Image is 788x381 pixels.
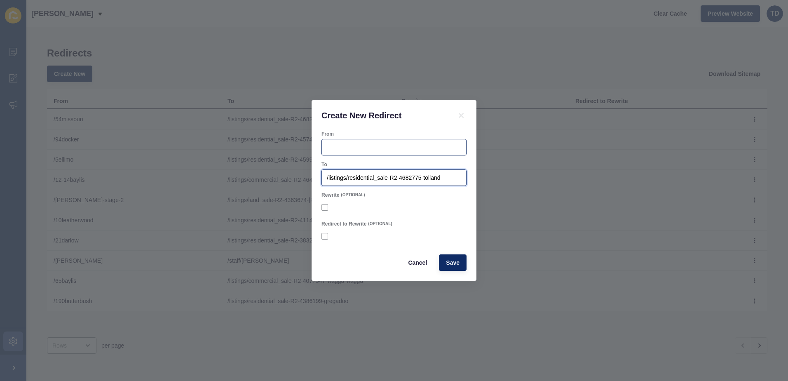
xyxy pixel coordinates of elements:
[401,254,434,271] button: Cancel
[321,161,327,168] label: To
[341,192,365,198] span: (OPTIONAL)
[321,192,339,198] label: Rewrite
[321,131,334,137] label: From
[368,221,392,227] span: (OPTIONAL)
[321,110,446,121] h1: Create New Redirect
[439,254,467,271] button: Save
[408,259,427,267] span: Cancel
[446,259,460,267] span: Save
[321,221,366,227] label: Redirect to Rewrite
